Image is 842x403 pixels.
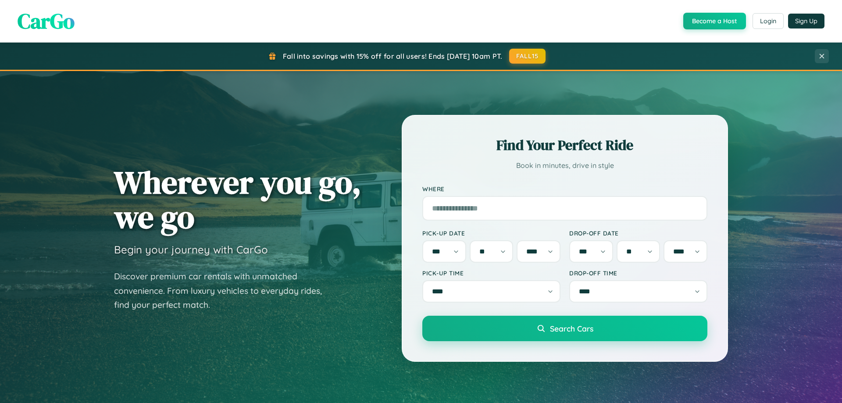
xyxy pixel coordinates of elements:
label: Where [422,185,707,193]
p: Discover premium car rentals with unmatched convenience. From luxury vehicles to everyday rides, ... [114,269,333,312]
span: Search Cars [550,324,593,333]
button: Sign Up [788,14,824,29]
p: Book in minutes, drive in style [422,159,707,172]
button: Login [753,13,784,29]
button: FALL15 [509,49,546,64]
button: Search Cars [422,316,707,341]
label: Pick-up Time [422,269,560,277]
label: Drop-off Time [569,269,707,277]
span: CarGo [18,7,75,36]
label: Pick-up Date [422,229,560,237]
h2: Find Your Perfect Ride [422,136,707,155]
h1: Wherever you go, we go [114,165,361,234]
h3: Begin your journey with CarGo [114,243,268,256]
button: Become a Host [683,13,746,29]
span: Fall into savings with 15% off for all users! Ends [DATE] 10am PT. [283,52,503,61]
label: Drop-off Date [569,229,707,237]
